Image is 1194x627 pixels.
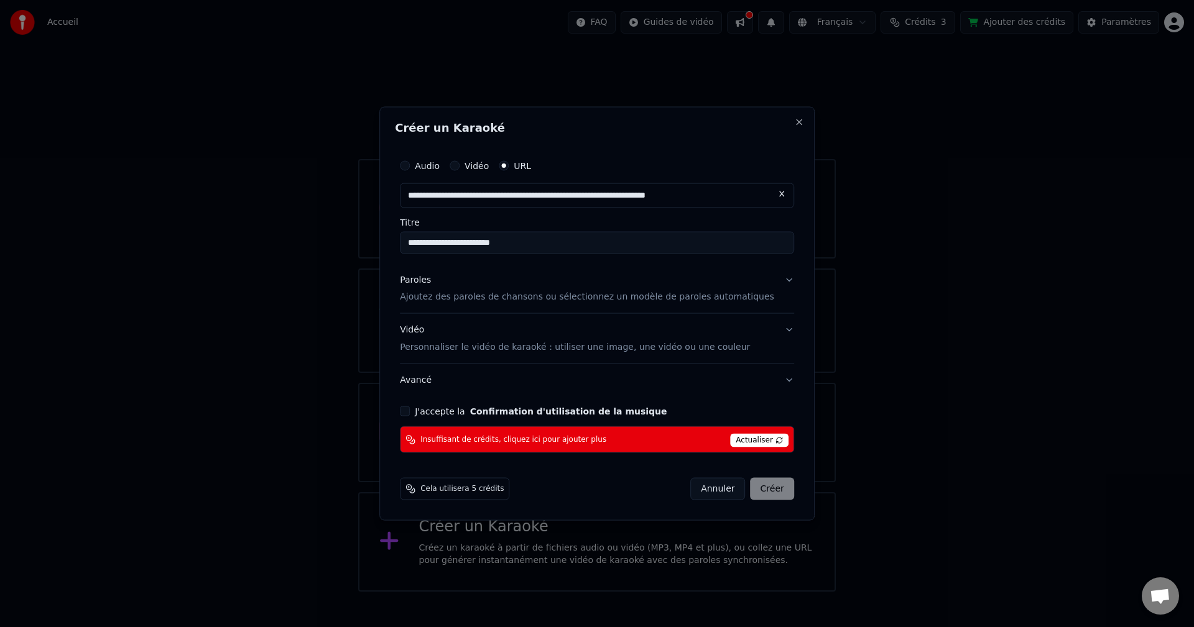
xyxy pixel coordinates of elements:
p: Personnaliser le vidéo de karaoké : utiliser une image, une vidéo ou une couleur [400,341,750,354]
label: Titre [400,217,794,226]
label: Vidéo [465,161,489,170]
button: Avancé [400,364,794,396]
span: Cela utilisera 5 crédits [420,484,504,494]
div: Paroles [400,273,431,286]
h2: Créer un Karaoké [395,122,799,133]
label: URL [514,161,531,170]
label: J'accepte la [415,407,667,416]
button: VidéoPersonnaliser le vidéo de karaoké : utiliser une image, une vidéo ou une couleur [400,314,794,364]
span: Insuffisant de crédits, cliquez ici pour ajouter plus [420,434,606,444]
button: ParolesAjoutez des paroles de chansons ou sélectionnez un modèle de paroles automatiques [400,263,794,313]
p: Ajoutez des paroles de chansons ou sélectionnez un modèle de paroles automatiques [400,291,774,303]
button: Annuler [690,478,745,500]
label: Audio [415,161,440,170]
div: Vidéo [400,324,750,354]
button: J'accepte la [470,407,667,416]
span: Actualiser [730,434,789,447]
